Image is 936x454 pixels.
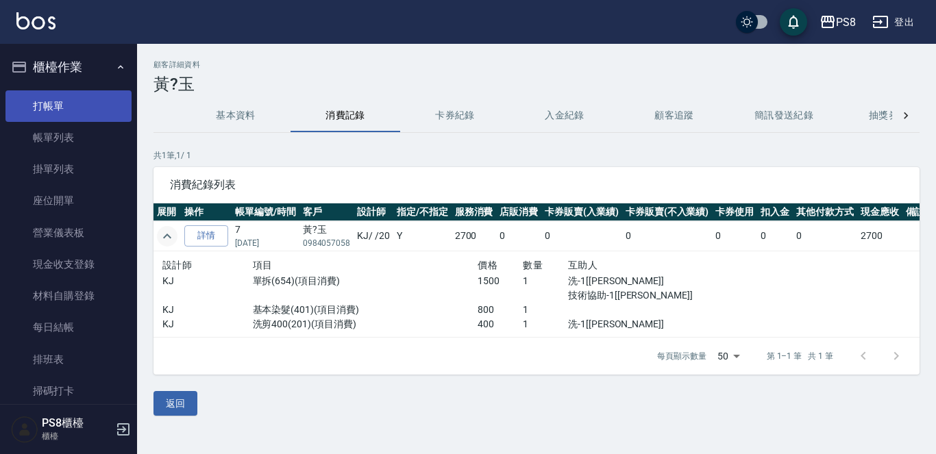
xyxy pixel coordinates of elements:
[153,203,181,221] th: 展開
[568,317,703,331] p: 洗-1[[PERSON_NAME]]
[162,303,253,317] p: KJ
[622,221,713,251] td: 0
[478,260,497,270] span: 價格
[181,203,232,221] th: 操作
[153,391,197,416] button: 返回
[767,350,833,362] p: 第 1–1 筆 共 1 筆
[541,203,622,221] th: 卡券販賣(入業績)
[299,203,354,221] th: 客戶
[523,303,568,317] p: 1
[712,203,757,221] th: 卡券使用
[5,153,132,185] a: 掛單列表
[42,430,112,442] p: 櫃檯
[299,221,354,251] td: 黃?玉
[780,8,807,36] button: save
[181,99,291,132] button: 基本資料
[42,416,112,430] h5: PS8櫃檯
[712,338,745,375] div: 50
[478,274,523,288] p: 1500
[354,203,393,221] th: 設計師
[523,274,568,288] p: 1
[523,260,543,270] span: 數量
[162,274,253,288] p: KJ
[523,317,568,331] p: 1
[478,317,523,331] p: 400
[619,99,729,132] button: 顧客追蹤
[235,237,296,249] p: [DATE]
[729,99,839,132] button: 簡訊發送紀錄
[5,344,132,375] a: 排班表
[253,317,478,331] p: 洗剪400(201)(項目消費)
[836,14,856,31] div: PS8
[11,416,38,443] img: Person
[496,203,541,221] th: 店販消費
[814,8,861,36] button: PS8
[303,237,351,249] p: 0984057058
[757,221,793,251] td: 0
[757,203,793,221] th: 扣入金
[622,203,713,221] th: 卡券販賣(不入業績)
[568,274,703,288] p: 洗-1[[PERSON_NAME]]
[857,221,902,251] td: 2700
[16,12,56,29] img: Logo
[712,221,757,251] td: 0
[5,185,132,216] a: 座位開單
[902,203,928,221] th: 備註
[253,260,273,270] span: 項目
[354,221,393,251] td: KJ / /20
[5,249,132,280] a: 現金收支登錄
[184,225,228,247] a: 詳情
[162,260,192,270] span: 設計師
[153,60,920,69] h2: 顧客詳細資料
[253,303,478,317] p: 基本染髮(401)(項目消費)
[510,99,619,132] button: 入金紀錄
[478,303,523,317] p: 800
[568,260,598,270] span: 互助人
[867,10,920,35] button: 登出
[291,99,400,132] button: 消費記錄
[5,122,132,153] a: 帳單列表
[400,99,510,132] button: 卡券紀錄
[162,317,253,331] p: KJ
[393,203,452,221] th: 指定/不指定
[157,226,177,247] button: expand row
[793,221,857,251] td: 0
[393,221,452,251] td: Y
[541,221,622,251] td: 0
[452,203,497,221] th: 服務消費
[153,75,920,94] h3: 黃?玉
[170,178,903,192] span: 消費紀錄列表
[5,49,132,85] button: 櫃檯作業
[5,375,132,407] a: 掃碼打卡
[793,203,857,221] th: 其他付款方式
[452,221,497,251] td: 2700
[5,90,132,122] a: 打帳單
[496,221,541,251] td: 0
[5,312,132,343] a: 每日結帳
[5,217,132,249] a: 營業儀表板
[232,203,299,221] th: 帳單編號/時間
[5,280,132,312] a: 材料自購登錄
[857,203,902,221] th: 現金應收
[568,288,703,303] p: 技術協助-1[[PERSON_NAME]]
[657,350,706,362] p: 每頁顯示數量
[232,221,299,251] td: 7
[253,274,478,288] p: 單拆(654)(項目消費)
[153,149,920,162] p: 共 1 筆, 1 / 1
